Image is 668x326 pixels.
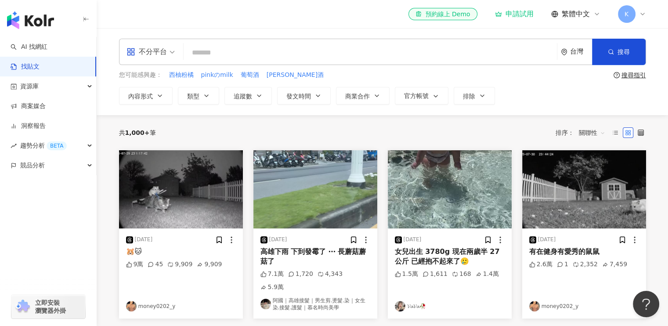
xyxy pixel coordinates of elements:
[562,9,590,19] span: 繁體中文
[224,87,272,105] button: 追蹤數
[454,87,495,105] button: 排除
[395,247,505,267] div: 女兒出生 3780g 現在兩歲半 27公斤 已經抱不起來了🥲
[11,62,40,71] a: 找貼文
[253,150,377,228] img: post-image
[388,150,512,228] img: post-image
[126,47,135,56] span: appstore
[288,270,313,279] div: 1,720
[495,10,534,18] a: 申請試用
[148,260,163,269] div: 45
[395,87,448,105] button: 官方帳號
[178,87,219,105] button: 類型
[522,150,646,228] img: post-image
[625,9,628,19] span: K
[570,48,592,55] div: 台灣
[614,72,620,78] span: question-circle
[286,93,311,100] span: 發文時間
[11,295,85,319] a: chrome extension立即安裝 瀏覽器外掛
[621,72,646,79] div: 搜尋指引
[260,299,271,309] img: KOL Avatar
[260,247,370,267] div: 高雄下雨 下到發霉了 ⋯ 長蘑菇蘑菇了
[395,270,418,279] div: 1.5萬
[277,87,331,105] button: 發文時間
[561,49,567,55] span: environment
[260,270,284,279] div: 7.1萬
[345,93,370,100] span: 商業合作
[167,260,192,269] div: 9,909
[197,260,222,269] div: 9,909
[126,301,236,312] a: KOL Avatarmoney0202_y
[128,93,153,100] span: 內容形式
[11,122,46,130] a: 洞察報告
[463,93,475,100] span: 排除
[126,247,236,257] div: 🐹🐱
[269,236,287,243] div: [DATE]
[125,129,150,136] span: 1,000+
[408,8,477,20] a: 預約線上 Demo
[135,236,153,243] div: [DATE]
[556,126,610,140] div: 排序：
[529,260,552,269] div: 2.6萬
[201,70,234,80] button: pinkのmilk
[20,156,45,175] span: 競品分析
[579,126,605,140] span: 關聯性
[119,71,162,80] span: 您可能感興趣：
[126,301,137,312] img: KOL Avatar
[557,260,568,269] div: 1
[35,299,66,315] span: 立即安裝 瀏覽器外掛
[476,270,499,279] div: 1.4萬
[266,70,324,80] button: [PERSON_NAME]酒
[592,39,646,65] button: 搜尋
[119,129,156,136] div: 共 筆
[452,270,471,279] div: 168
[538,236,556,243] div: [DATE]
[7,11,54,29] img: logo
[260,297,370,312] a: KOL Avatar阿國｜高雄接髮｜男生剪.燙髮.染｜女生染.接髮.護髮｜慕名時尚美學
[617,48,630,55] span: 搜尋
[573,260,598,269] div: 2,352
[422,270,448,279] div: 1,611
[415,10,470,18] div: 預約線上 Demo
[11,43,47,51] a: searchAI 找網紅
[11,143,17,149] span: rise
[318,270,343,279] div: 4,343
[529,301,540,312] img: KOL Avatar
[336,87,390,105] button: 商業合作
[126,260,144,269] div: 9萬
[169,71,194,80] span: 西柚粉橘
[529,247,639,257] div: 有在健身有愛秀的鼠鼠
[602,260,627,269] div: 7,459
[267,71,324,80] span: [PERSON_NAME]酒
[126,45,167,59] div: 不分平台
[240,70,260,80] button: 葡萄酒
[47,141,67,150] div: BETA
[20,76,39,96] span: 資源庫
[20,136,67,156] span: 趨勢分析
[404,92,429,99] span: 官方帳號
[395,301,405,312] img: KOL Avatar
[119,87,173,105] button: 內容形式
[119,150,243,228] img: post-image
[404,236,422,243] div: [DATE]
[169,70,194,80] button: 西柚粉橘
[14,300,31,314] img: chrome extension
[395,301,505,312] a: KOL Avatar𝓥𝓪𝓥𝓪🥀
[241,71,259,80] span: 葡萄酒
[11,102,46,111] a: 商案媒合
[529,301,639,312] a: KOL Avatarmoney0202_y
[187,93,199,100] span: 類型
[633,291,659,317] iframe: Help Scout Beacon - Open
[201,71,233,80] span: pinkのmilk
[234,93,252,100] span: 追蹤數
[260,283,284,292] div: 5.9萬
